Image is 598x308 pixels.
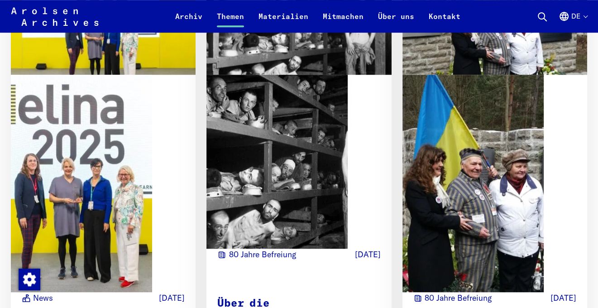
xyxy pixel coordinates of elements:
time: [DATE] [550,292,576,304]
a: Materialien [251,11,316,33]
button: Deutsch, Sprachauswahl [559,11,587,33]
span: 80 Jahre Befreiung [425,292,492,304]
img: Zustimmung ändern [19,269,40,290]
a: Kontakt [421,11,468,33]
a: Themen [210,11,251,33]
span: News [33,292,53,304]
time: [DATE] [159,292,185,304]
div: Zustimmung ändern [18,268,40,290]
a: Über uns [371,11,421,33]
nav: Primär [168,5,468,27]
a: Archiv [168,11,210,33]
a: Mitmachen [316,11,371,33]
time: [DATE] [355,249,381,260]
span: 80 Jahre Befreiung [229,249,296,260]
